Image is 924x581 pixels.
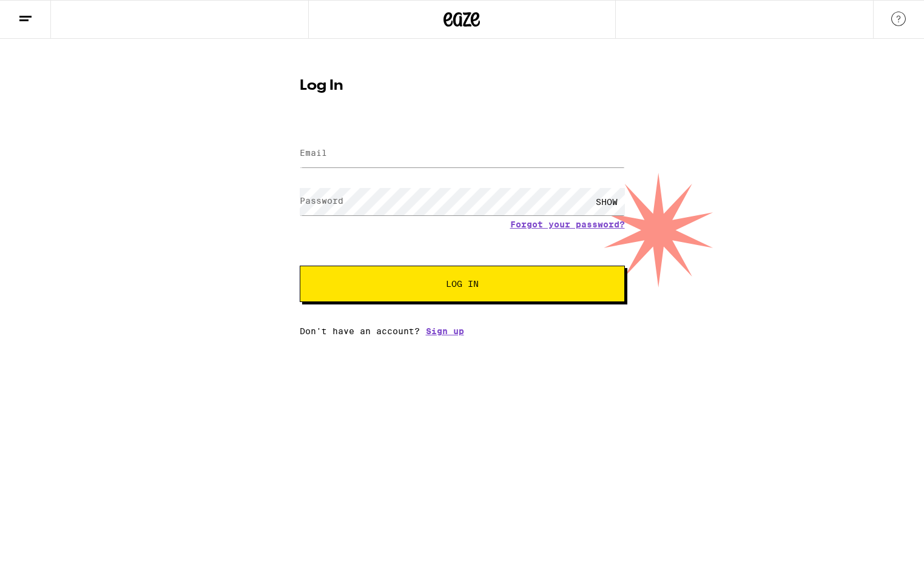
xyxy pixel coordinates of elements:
button: Log In [300,266,625,302]
h1: Log In [300,79,625,93]
span: Log In [446,280,479,288]
div: SHOW [588,188,625,215]
a: Sign up [426,326,464,336]
label: Password [300,196,343,206]
a: Forgot your password? [510,220,625,229]
label: Email [300,148,327,158]
div: Don't have an account? [300,326,625,336]
input: Email [300,140,625,167]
